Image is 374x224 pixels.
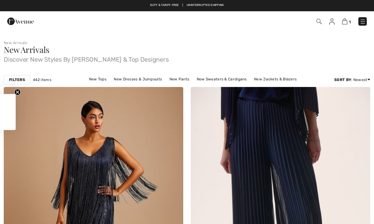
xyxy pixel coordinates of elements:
strong: Filters [9,77,25,83]
a: New Dresses & Jumpsuits [111,75,165,83]
span: 1 [349,20,351,24]
a: New Jackets & Blazers [251,75,300,83]
a: New Sweaters & Cardigans [194,75,250,83]
iframe: Opens a widget where you can chat to one of our agents [333,205,368,221]
img: Search [316,19,322,24]
strong: Sort By [334,78,351,82]
a: New Pants [166,75,193,83]
span: New Arrivals [4,44,49,55]
span: 442 items [33,77,51,83]
img: Shopping Bag [342,18,347,24]
a: New Outerwear [189,83,224,91]
a: New Tops [86,75,110,83]
img: My Info [329,18,335,25]
span: Discover New Styles By [PERSON_NAME] & Top Designers [4,54,370,63]
a: New Arrivals [4,41,28,45]
img: Menu [360,18,366,25]
a: New Skirts [162,83,188,91]
div: : Newest [334,77,370,83]
button: Close teaser [14,89,21,95]
img: 1ère Avenue [7,15,34,28]
a: 1ère Avenue [7,18,34,24]
a: 1 [342,18,351,25]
